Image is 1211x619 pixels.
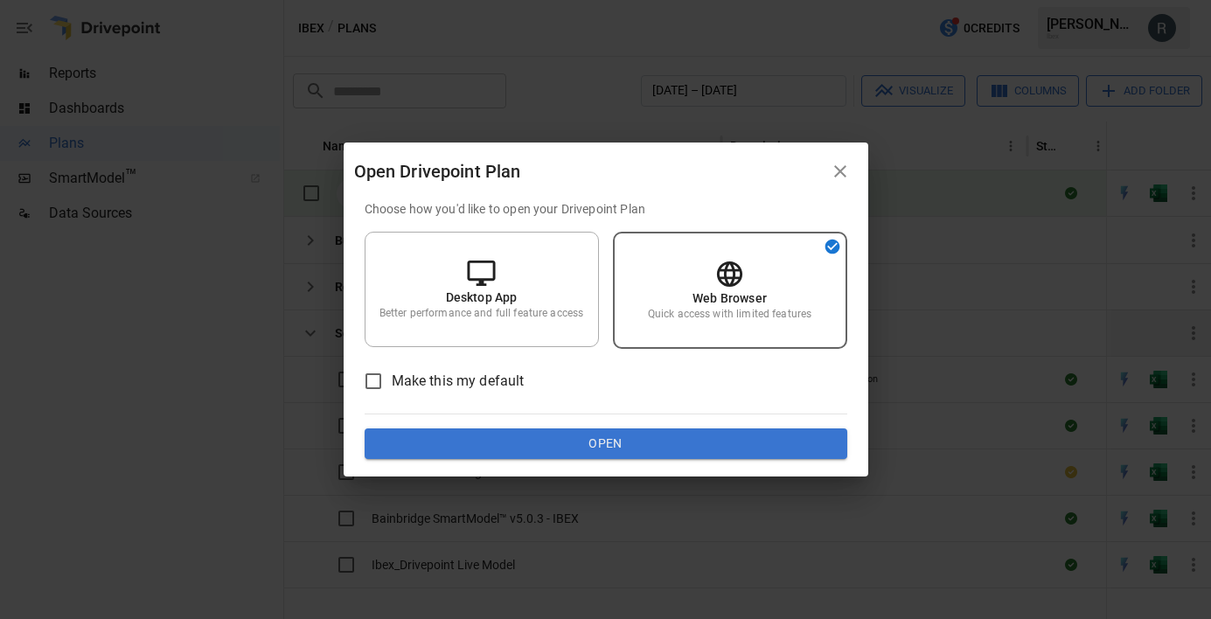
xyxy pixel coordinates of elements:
p: Quick access with limited features [648,307,811,322]
p: Better performance and full feature access [379,306,583,321]
button: Open [365,428,847,460]
p: Desktop App [446,289,518,306]
p: Web Browser [692,289,767,307]
div: Open Drivepoint Plan [354,157,823,185]
span: Make this my default [392,371,525,392]
p: Choose how you'd like to open your Drivepoint Plan [365,200,847,218]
